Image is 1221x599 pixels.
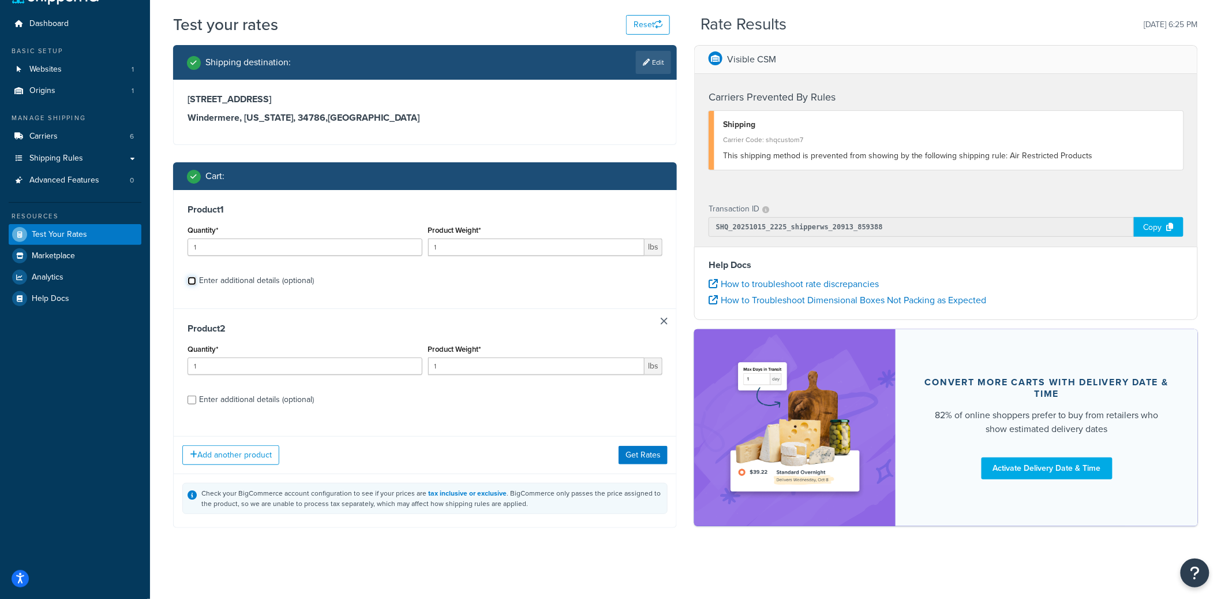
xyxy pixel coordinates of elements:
a: How to Troubleshoot Dimensional Boxes Not Packing as Expected [709,293,987,307]
button: Get Rates [619,446,668,464]
span: This shipping method is prevented from showing by the following shipping rule: Air Restricted Pro... [723,150,1093,162]
div: Shipping [723,117,1175,133]
a: Carriers6 [9,126,141,147]
span: Help Docs [32,294,69,304]
div: Convert more carts with delivery date & time [923,377,1170,400]
label: Product Weight* [428,345,481,354]
h2: Rate Results [701,16,787,34]
a: Dashboard [9,13,141,35]
input: 0.00 [428,358,645,375]
li: Carriers [9,126,141,147]
div: Carrier Code: shqcustom7 [723,132,1175,148]
input: Enter additional details (optional) [188,277,196,285]
h3: Product 1 [188,204,662,215]
label: Quantity* [188,345,218,354]
a: Help Docs [9,288,141,309]
span: 0 [130,176,134,185]
span: Marketplace [32,251,75,261]
input: 0 [188,358,422,375]
a: Websites1 [9,59,141,80]
span: Carriers [29,132,58,142]
div: Copy [1134,217,1183,237]
h2: Shipping destination : [205,57,291,68]
a: tax inclusive or exclusive [428,488,507,498]
button: Open Resource Center [1181,559,1209,587]
li: Origins [9,80,141,102]
h4: Help Docs [709,258,1183,272]
div: Basic Setup [9,46,141,56]
span: Websites [29,65,62,75]
div: Enter additional details (optional) [199,273,314,289]
p: Transaction ID [709,201,759,217]
span: Shipping Rules [29,154,83,163]
p: [DATE] 6:25 PM [1144,17,1198,33]
h3: [STREET_ADDRESS] [188,94,662,105]
h1: Test your rates [173,13,278,36]
span: Analytics [32,273,63,282]
span: 1 [132,86,134,96]
label: Quantity* [188,226,218,235]
a: How to troubleshoot rate discrepancies [709,277,879,291]
div: Resources [9,211,141,221]
span: 6 [130,132,134,142]
a: Remove Item [661,318,668,325]
span: Origins [29,86,55,96]
span: lbs [645,358,662,375]
div: 82% of online shoppers prefer to buy from retailers who show estimated delivery dates [923,408,1170,436]
p: Visible CSM [727,51,776,68]
a: Advanced Features0 [9,170,141,191]
img: feature-image-ddt-36eae7f7280da8017bfb280eaccd9c446f90b1fe08728e4019434db127062ab4.png [723,347,867,509]
h3: Product 2 [188,323,662,334]
a: Test Your Rates [9,224,141,245]
span: Test Your Rates [32,230,87,240]
button: Add another product [182,445,279,465]
h3: Windermere, [US_STATE], 34786 , [GEOGRAPHIC_DATA] [188,112,662,124]
div: Enter additional details (optional) [199,392,314,408]
input: Enter additional details (optional) [188,396,196,404]
a: Shipping Rules [9,148,141,169]
input: 0 [188,239,422,256]
input: 0.00 [428,239,645,256]
span: Dashboard [29,19,69,29]
button: Reset [626,15,670,35]
li: Advanced Features [9,170,141,191]
div: Check your BigCommerce account configuration to see if your prices are . BigCommerce only passes ... [201,488,662,509]
h4: Carriers Prevented By Rules [709,90,1183,105]
span: Advanced Features [29,176,99,185]
a: Origins1 [9,80,141,102]
a: Activate Delivery Date & Time [982,457,1113,479]
li: Websites [9,59,141,80]
h2: Cart : [205,171,224,181]
div: Manage Shipping [9,113,141,123]
a: Edit [636,51,671,74]
span: lbs [645,239,662,256]
a: Marketplace [9,245,141,266]
span: 1 [132,65,134,75]
a: Analytics [9,267,141,288]
label: Product Weight* [428,226,481,235]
